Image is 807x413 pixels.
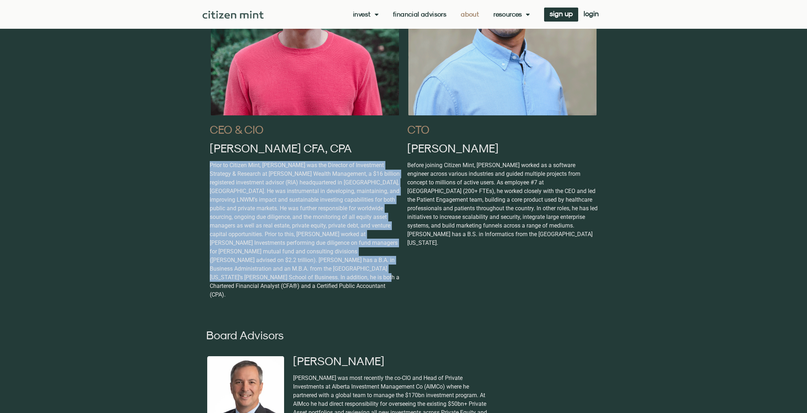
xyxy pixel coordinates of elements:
[493,11,530,18] a: Resources
[353,11,379,18] a: Invest
[393,11,446,18] a: Financial Advisors
[544,8,578,22] a: sign up
[203,11,264,19] img: Citizen Mint
[210,142,400,154] h2: [PERSON_NAME] CFA, CPA
[353,11,530,18] nav: Menu
[210,124,400,135] h2: CEO & CIO
[407,162,598,246] span: Before joining Citizen Mint, [PERSON_NAME] worked as a software engineer across various industrie...
[407,124,598,135] h2: CTO
[206,329,601,341] h2: Board Advisors
[293,355,599,367] h2: [PERSON_NAME]
[549,11,573,16] span: sign up
[210,161,400,299] p: Prior to Citizen Mint, [PERSON_NAME] was the Director of Investment Strategy & Research at [PERSO...
[584,11,599,16] span: login
[407,142,598,154] h2: [PERSON_NAME]
[461,11,479,18] a: About
[578,8,604,22] a: login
